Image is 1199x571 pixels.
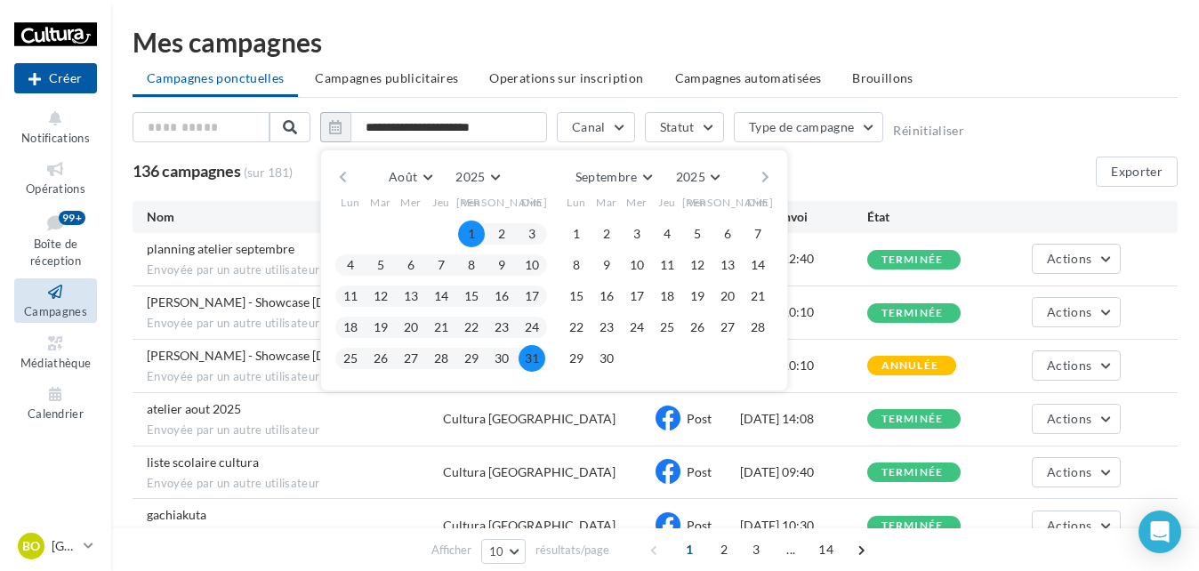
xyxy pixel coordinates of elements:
[432,195,450,210] span: Jeu
[714,221,741,247] button: 6
[519,283,545,310] button: 17
[684,314,711,341] button: 26
[675,70,822,85] span: Campagnes automatisées
[14,278,97,322] a: Campagnes
[147,454,259,470] span: liste scolaire cultura
[742,535,770,564] span: 3
[654,221,680,247] button: 4
[881,308,944,319] div: terminée
[14,105,97,149] button: Notifications
[1047,358,1091,373] span: Actions
[133,161,241,181] span: 136 campagnes
[443,463,616,481] div: Cultura [GEOGRAPHIC_DATA]
[14,381,97,424] a: Calendrier
[488,252,515,278] button: 9
[740,208,867,226] div: Date d'envoi
[431,542,471,559] span: Afficher
[458,345,485,372] button: 29
[14,529,97,563] a: Bo [GEOGRAPHIC_DATA]
[519,221,545,247] button: 3
[626,195,648,210] span: Mer
[147,369,443,385] span: Envoyée par un autre utilisateur
[744,221,771,247] button: 7
[867,208,994,226] div: État
[52,537,76,555] p: [GEOGRAPHIC_DATA]
[881,467,944,479] div: terminée
[147,422,443,438] span: Envoyée par un autre utilisateur
[593,252,620,278] button: 9
[1047,304,1091,319] span: Actions
[398,252,424,278] button: 6
[448,165,506,189] button: 2025
[563,252,590,278] button: 8
[881,360,938,372] div: annulée
[563,283,590,310] button: 15
[147,241,294,256] span: planning atelier septembre
[596,195,617,210] span: Mar
[1032,404,1121,434] button: Actions
[443,517,616,535] div: Cultura [GEOGRAPHIC_DATA]
[458,221,485,247] button: 1
[740,357,867,374] div: [DATE] 10:10
[1032,350,1121,381] button: Actions
[684,252,711,278] button: 12
[744,252,771,278] button: 14
[370,195,391,210] span: Mar
[14,207,97,272] a: Boîte de réception99+
[14,63,97,93] button: Créer
[14,330,97,374] a: Médiathèque
[734,112,884,142] button: Type de campagne
[740,303,867,321] div: [DATE] 10:10
[1139,511,1181,553] div: Open Intercom Messenger
[147,401,241,416] span: atelier aout 2025
[400,195,422,210] span: Mer
[654,314,680,341] button: 25
[740,463,867,481] div: [DATE] 09:40
[147,262,443,278] span: Envoyée par un autre utilisateur
[341,195,360,210] span: Lun
[389,169,417,184] span: Août
[777,535,805,564] span: ...
[337,314,364,341] button: 18
[658,195,676,210] span: Jeu
[1047,464,1091,479] span: Actions
[458,283,485,310] button: 15
[367,252,394,278] button: 5
[488,314,515,341] button: 23
[1047,518,1091,533] span: Actions
[488,345,515,372] button: 30
[684,221,711,247] button: 5
[676,169,705,184] span: 2025
[1032,511,1121,541] button: Actions
[20,356,92,370] span: Médiathèque
[744,283,771,310] button: 21
[563,221,590,247] button: 1
[428,345,455,372] button: 28
[489,70,643,85] span: Operations sur inscription
[710,535,738,564] span: 2
[315,70,458,85] span: Campagnes publicitaires
[593,221,620,247] button: 2
[59,211,85,225] div: 99+
[428,283,455,310] button: 14
[684,283,711,310] button: 19
[557,112,635,142] button: Canal
[575,169,638,184] span: Septembre
[687,464,712,479] span: Post
[488,283,515,310] button: 16
[568,165,659,189] button: Septembre
[382,165,439,189] button: Août
[624,314,650,341] button: 24
[852,70,913,85] span: Brouillons
[24,304,87,318] span: Campagnes
[654,283,680,310] button: 18
[687,411,712,426] span: Post
[1032,297,1121,327] button: Actions
[21,131,90,145] span: Notifications
[593,345,620,372] button: 30
[740,517,867,535] div: [DATE] 10:30
[567,195,586,210] span: Lun
[337,252,364,278] button: 4
[244,164,293,181] span: (sur 181)
[624,252,650,278] button: 10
